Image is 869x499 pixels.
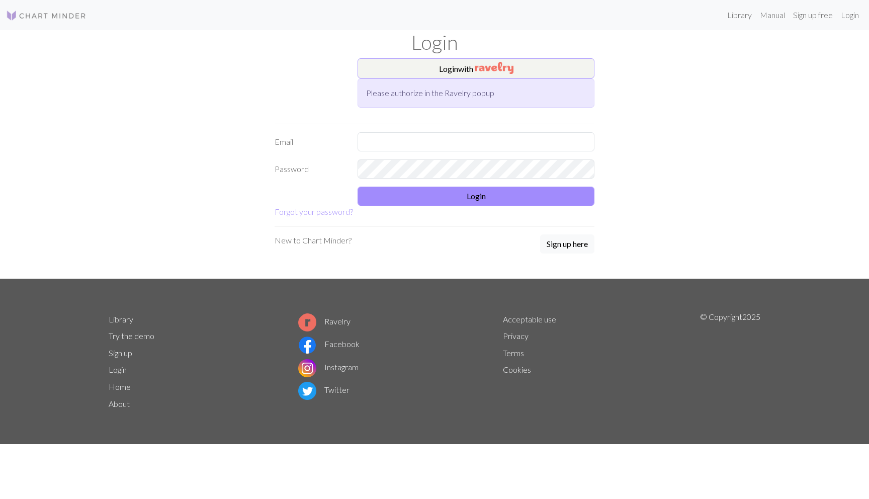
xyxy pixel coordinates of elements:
button: Login [358,187,594,206]
a: Sign up free [789,5,837,25]
a: Try the demo [109,331,154,341]
a: Acceptable use [503,314,556,324]
img: Instagram logo [298,359,316,377]
a: Instagram [298,362,359,372]
div: Please authorize in the Ravelry popup [358,78,594,108]
a: Manual [756,5,789,25]
a: Login [837,5,863,25]
img: Logo [6,10,86,22]
label: Email [269,132,352,151]
p: New to Chart Minder? [275,234,352,246]
a: Library [723,5,756,25]
a: Forgot your password? [275,207,353,216]
button: Loginwith [358,58,594,78]
a: Sign up here [540,234,594,255]
img: Ravelry logo [298,313,316,331]
a: About [109,399,130,408]
a: Facebook [298,339,360,349]
a: Home [109,382,131,391]
label: Password [269,159,352,179]
a: Login [109,365,127,374]
a: Cookies [503,365,531,374]
a: Sign up [109,348,132,358]
h1: Login [103,30,766,54]
img: Facebook logo [298,336,316,354]
a: Library [109,314,133,324]
a: Privacy [503,331,529,341]
a: Twitter [298,385,350,394]
button: Sign up here [540,234,594,254]
img: Twitter logo [298,382,316,400]
img: Ravelry [475,62,513,74]
p: © Copyright 2025 [700,311,760,412]
a: Ravelry [298,316,351,326]
a: Terms [503,348,524,358]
